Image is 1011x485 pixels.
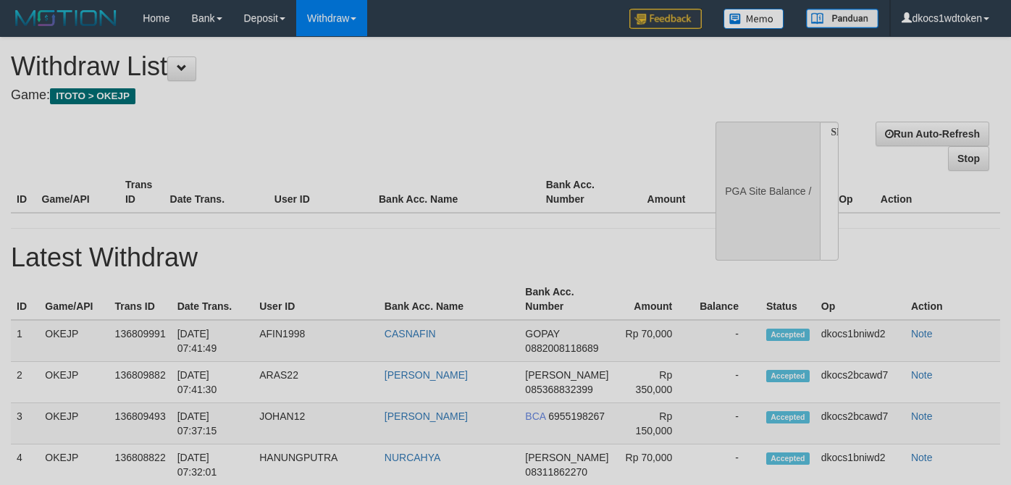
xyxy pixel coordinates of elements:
[948,146,989,171] a: Stop
[629,9,702,29] img: Feedback.jpg
[766,452,810,465] span: Accepted
[766,370,810,382] span: Accepted
[525,466,587,478] span: 08311862270
[525,328,559,339] span: GOPAY
[11,320,39,362] td: 1
[39,320,109,362] td: OKEJP
[806,9,878,28] img: panduan.png
[172,362,254,403] td: [DATE] 07:41:30
[815,403,905,444] td: dkocs2bcawd7
[815,279,905,320] th: Op
[109,279,172,320] th: Trans ID
[694,279,760,320] th: Balance
[708,172,784,213] th: Balance
[50,88,135,104] span: ITOTO > OKEJP
[525,384,592,395] span: 085368832399
[616,320,694,362] td: Rp 70,000
[766,411,810,423] span: Accepted
[172,320,254,362] td: [DATE] 07:41:49
[11,52,660,81] h1: Withdraw List
[109,403,172,444] td: 136809493
[39,279,109,320] th: Game/API
[385,369,468,381] a: [PERSON_NAME]
[548,410,605,422] span: 6955198267
[39,362,109,403] td: OKEJP
[540,172,624,213] th: Bank Acc. Number
[164,172,269,213] th: Date Trans.
[525,369,608,381] span: [PERSON_NAME]
[766,329,810,341] span: Accepted
[253,320,379,362] td: AFIN1998
[269,172,373,213] th: User ID
[385,328,436,339] a: CASNAFIN
[11,279,39,320] th: ID
[616,279,694,320] th: Amount
[905,279,1000,320] th: Action
[760,279,815,320] th: Status
[911,410,933,422] a: Note
[876,122,989,146] a: Run Auto-Refresh
[11,403,39,444] td: 3
[525,452,608,463] span: [PERSON_NAME]
[911,328,933,339] a: Note
[11,243,1000,272] h1: Latest Withdraw
[616,403,694,444] td: Rp 150,000
[109,362,172,403] td: 136809882
[694,362,760,403] td: -
[716,122,820,261] div: PGA Site Balance /
[253,362,379,403] td: ARAS22
[385,410,468,422] a: [PERSON_NAME]
[109,320,172,362] td: 136809991
[119,172,164,213] th: Trans ID
[11,362,39,403] td: 2
[253,279,379,320] th: User ID
[911,452,933,463] a: Note
[379,279,520,320] th: Bank Acc. Name
[11,88,660,103] h4: Game:
[172,403,254,444] td: [DATE] 07:37:15
[694,403,760,444] td: -
[833,172,875,213] th: Op
[624,172,707,213] th: Amount
[723,9,784,29] img: Button%20Memo.svg
[694,320,760,362] td: -
[525,410,545,422] span: BCA
[36,172,119,213] th: Game/API
[253,403,379,444] td: JOHAN12
[616,362,694,403] td: Rp 350,000
[172,279,254,320] th: Date Trans.
[525,342,598,354] span: 0882008118689
[373,172,540,213] th: Bank Acc. Name
[11,172,36,213] th: ID
[385,452,441,463] a: NURCAHYA
[875,172,1000,213] th: Action
[815,362,905,403] td: dkocs2bcawd7
[911,369,933,381] a: Note
[815,320,905,362] td: dkocs1bniwd2
[519,279,616,320] th: Bank Acc. Number
[39,403,109,444] td: OKEJP
[11,7,121,29] img: MOTION_logo.png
